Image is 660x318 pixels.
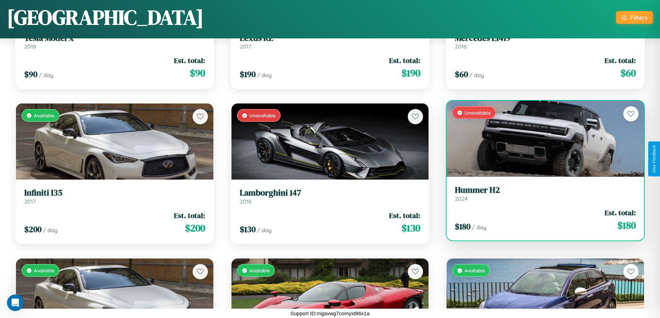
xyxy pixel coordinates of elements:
span: 2018 [455,43,467,50]
span: Available [465,267,485,273]
span: $ 190 [402,66,420,80]
span: $ 190 [240,69,256,80]
span: Est. total: [605,208,636,218]
span: Unavailable [465,110,491,116]
a: Lexus RZ2017 [240,33,421,50]
span: $ 180 [455,221,470,232]
span: $ 180 [617,218,636,232]
a: Mercedes L14192018 [455,33,636,50]
span: Est. total: [174,210,205,220]
span: Est. total: [174,55,205,65]
span: $ 200 [185,221,205,235]
p: Support ID: mgavwg7comyxt86x1a [290,309,369,318]
span: $ 200 [24,224,42,235]
div: Give Feedback [652,145,657,173]
span: 2017 [24,198,36,205]
span: / day [257,72,272,79]
a: Hummer H22024 [455,185,636,202]
span: $ 90 [24,69,37,80]
span: Est. total: [389,210,420,220]
span: Est. total: [389,55,420,65]
span: / day [257,227,272,234]
a: Tesla Model X2018 [24,33,205,50]
button: Filters [616,11,653,24]
span: 2017 [240,43,251,50]
span: $ 130 [240,224,256,235]
span: / day [39,72,53,79]
span: Available [249,267,270,273]
iframe: Intercom live chat [7,294,24,311]
h3: Lamborghini 147 [240,188,421,198]
span: $ 60 [455,69,468,80]
span: / day [469,72,484,79]
span: $ 130 [402,221,420,235]
span: / day [43,227,58,234]
span: $ 60 [621,66,636,80]
span: Available [34,267,54,273]
span: Available [34,112,54,118]
span: Unavailable [249,112,276,118]
h1: [GEOGRAPHIC_DATA] [7,3,204,31]
h3: Infiniti I35 [24,188,205,198]
div: Filters [630,14,648,21]
span: $ 90 [190,66,205,80]
span: / day [472,224,486,231]
span: 2024 [455,195,468,202]
span: Est. total: [605,55,636,65]
span: 2016 [240,198,252,205]
a: Lamborghini 1472016 [240,188,421,205]
h3: Hummer H2 [455,185,636,195]
span: 2018 [24,43,36,50]
a: Infiniti I352017 [24,188,205,205]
